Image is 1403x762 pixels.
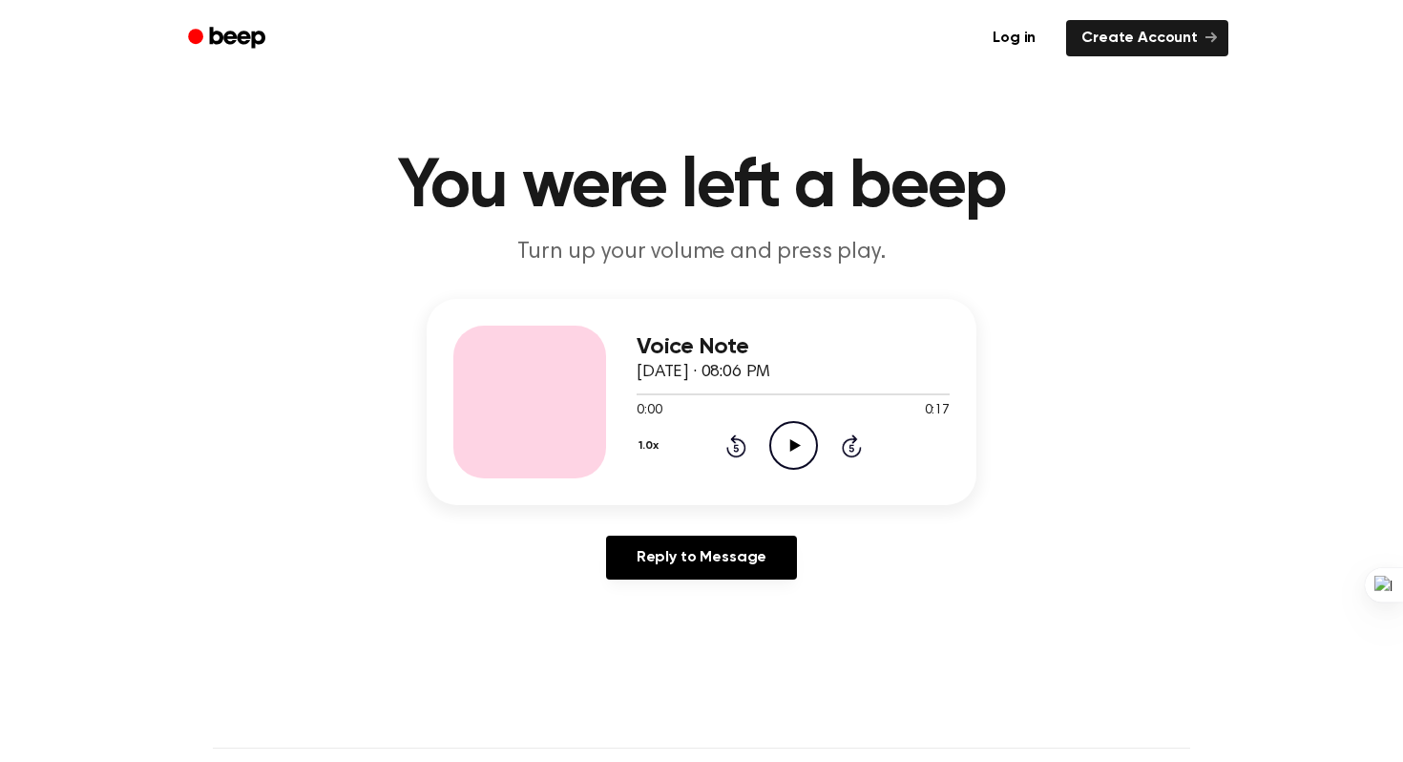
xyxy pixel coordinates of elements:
[606,536,797,580] a: Reply to Message
[637,401,661,421] span: 0:00
[637,364,770,381] span: [DATE] · 08:06 PM
[637,334,950,360] h3: Voice Note
[175,20,283,57] a: Beep
[1066,20,1228,56] a: Create Account
[213,153,1190,222] h1: You were left a beep
[335,237,1068,268] p: Turn up your volume and press play.
[925,401,950,421] span: 0:17
[637,430,665,462] button: 1.0x
[974,16,1055,60] a: Log in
